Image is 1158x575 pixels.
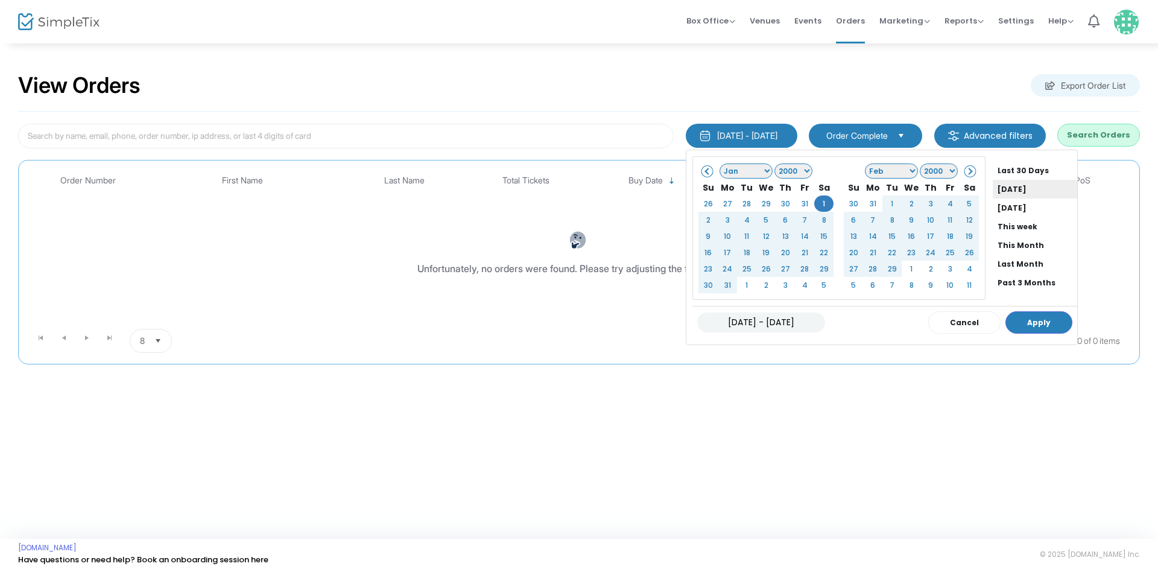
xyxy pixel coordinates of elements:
[1075,176,1090,186] span: PoS
[756,277,776,293] td: 2
[667,176,677,186] span: Sortable
[1005,311,1072,334] button: Apply
[18,72,141,99] h2: View Orders
[776,212,795,228] td: 6
[698,228,718,244] td: 9
[756,195,776,212] td: 29
[718,195,737,212] td: 27
[698,244,718,261] td: 16
[882,179,902,195] th: Tu
[814,179,834,195] th: Sa
[795,244,814,261] td: 21
[628,176,663,186] span: Buy Date
[940,277,960,293] td: 10
[776,277,795,293] td: 3
[698,261,718,277] td: 23
[814,228,834,244] td: 15
[998,5,1034,36] span: Settings
[737,195,756,212] td: 28
[718,277,737,293] td: 31
[921,228,940,244] td: 17
[1048,15,1074,27] span: Help
[718,179,737,195] th: Mo
[844,244,863,261] td: 20
[882,228,902,244] td: 15
[882,212,902,228] td: 8
[844,277,863,293] td: 5
[718,212,737,228] td: 3
[25,167,1133,324] div: Data table
[18,543,77,553] a: [DOMAIN_NAME]
[18,124,674,148] input: Search by name, email, phone, order number, ip address, or last 4 digits of card
[863,228,882,244] td: 14
[960,179,979,195] th: Sa
[698,212,718,228] td: 2
[902,277,921,293] td: 8
[844,228,863,244] td: 13
[718,261,737,277] td: 24
[882,195,902,212] td: 1
[993,217,1077,236] li: This week
[756,244,776,261] td: 19
[893,129,910,142] button: Select
[993,199,1077,217] li: [DATE]
[844,195,863,212] td: 30
[863,212,882,228] td: 7
[863,195,882,212] td: 31
[836,5,865,36] span: Orders
[921,261,940,277] td: 2
[993,236,1077,255] li: This Month
[940,212,960,228] td: 11
[776,179,795,195] th: Th
[993,161,1077,180] li: Last 30 Days
[795,228,814,244] td: 14
[902,179,921,195] th: We
[686,15,735,27] span: Box Office
[292,329,1120,353] kendo-pager-info: 0 - 0 of 0 items
[921,179,940,195] th: Th
[902,261,921,277] td: 1
[921,212,940,228] td: 10
[948,130,960,142] img: filter
[718,228,737,244] td: 10
[1040,550,1140,559] span: © 2025 [DOMAIN_NAME] Inc.
[737,179,756,195] th: Tu
[940,244,960,261] td: 25
[844,261,863,277] td: 27
[776,261,795,277] td: 27
[960,212,979,228] td: 12
[940,228,960,244] td: 18
[902,244,921,261] td: 23
[794,5,821,36] span: Events
[776,228,795,244] td: 13
[698,277,718,293] td: 30
[814,277,834,293] td: 5
[940,195,960,212] td: 4
[863,261,882,277] td: 28
[934,124,1046,148] m-button: Advanced filters
[960,244,979,261] td: 26
[863,277,882,293] td: 6
[737,228,756,244] td: 11
[882,277,902,293] td: 7
[686,124,797,148] button: [DATE] - [DATE]
[795,212,814,228] td: 7
[776,195,795,212] td: 30
[826,130,888,142] span: Order Complete
[863,179,882,195] th: Mo
[944,15,984,27] span: Reports
[814,261,834,277] td: 29
[417,261,741,276] div: Unfortunately, no orders were found. Please try adjusting the filters above.
[718,244,737,261] td: 17
[993,255,1077,273] li: Last Month
[960,195,979,212] td: 5
[756,228,776,244] td: 12
[737,212,756,228] td: 4
[795,277,814,293] td: 4
[717,130,777,142] div: [DATE] - [DATE]
[140,335,145,347] span: 8
[993,180,1077,199] li: [DATE]
[756,179,776,195] th: We
[18,554,268,565] a: Have questions or need help? Book an onboarding session here
[921,244,940,261] td: 24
